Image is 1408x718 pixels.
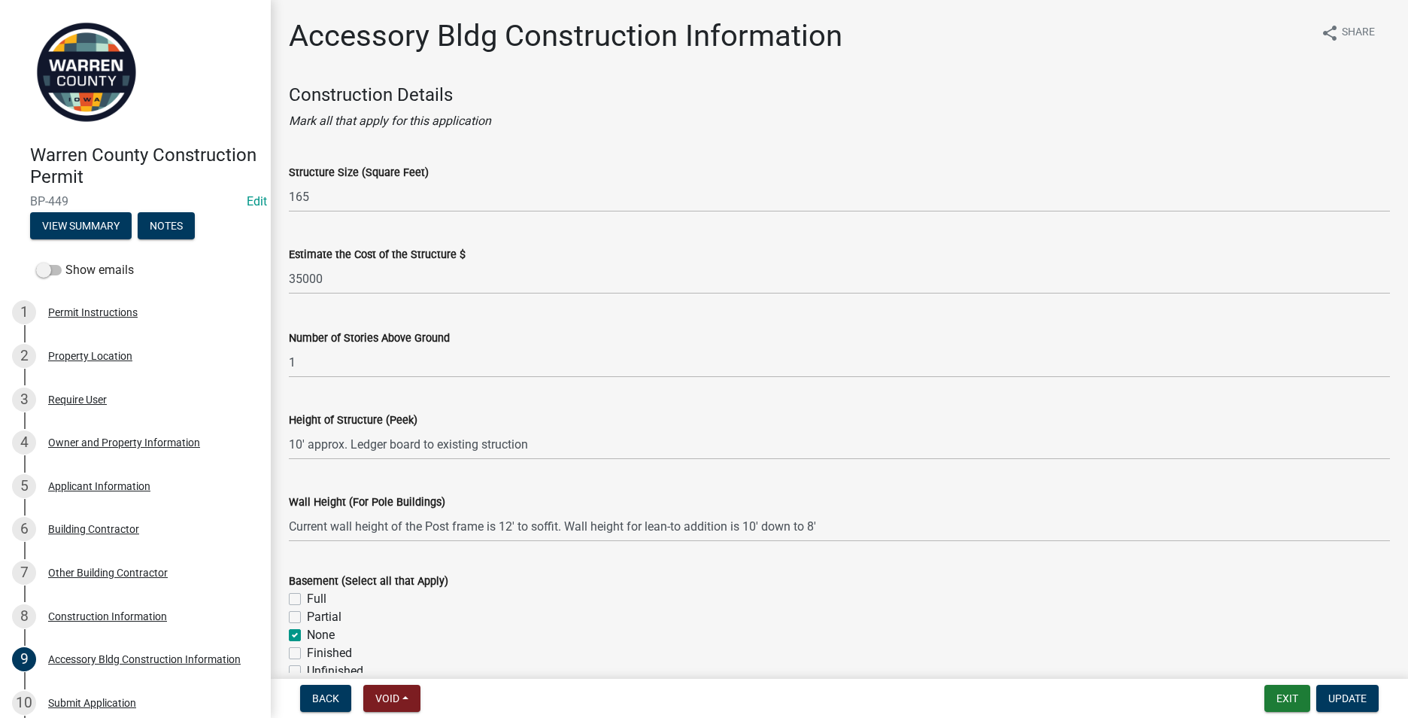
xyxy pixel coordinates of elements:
[289,18,842,54] h1: Accessory Bldg Construction Information
[307,662,363,680] label: Unfinished
[48,524,139,534] div: Building Contractor
[12,430,36,455] div: 4
[312,692,339,704] span: Back
[12,604,36,628] div: 8
[307,608,341,626] label: Partial
[289,84,1390,106] h4: Construction Details
[1264,685,1310,712] button: Exit
[48,611,167,622] div: Construction Information
[12,388,36,412] div: 3
[307,590,326,608] label: Full
[30,145,259,188] h4: Warren County Construction Permit
[36,261,134,279] label: Show emails
[12,474,36,498] div: 5
[30,194,241,208] span: BP-449
[48,351,132,361] div: Property Location
[1342,24,1375,42] span: Share
[1328,692,1367,704] span: Update
[30,221,132,233] wm-modal-confirm: Summary
[48,394,107,405] div: Require User
[1321,24,1339,42] i: share
[12,691,36,715] div: 10
[138,212,195,239] button: Notes
[1309,18,1387,47] button: shareShare
[307,644,352,662] label: Finished
[289,114,491,128] i: Mark all that apply for this application
[289,497,445,508] label: Wall Height (For Pole Buildings)
[12,300,36,324] div: 1
[48,437,200,448] div: Owner and Property Information
[363,685,420,712] button: Void
[48,698,136,708] div: Submit Application
[375,692,399,704] span: Void
[289,577,448,587] label: Basement (Select all that Apply)
[247,194,267,208] a: Edit
[247,194,267,208] wm-modal-confirm: Edit Application Number
[300,685,351,712] button: Back
[48,654,241,665] div: Accessory Bldg Construction Information
[12,561,36,585] div: 7
[12,344,36,368] div: 2
[30,16,143,129] img: Warren County, Iowa
[30,212,132,239] button: View Summary
[289,250,466,260] label: Estimate the Cost of the Structure $
[289,333,450,344] label: Number of Stories Above Ground
[289,168,429,178] label: Structure Size (Square Feet)
[289,415,417,426] label: Height of Structure (Peek)
[12,647,36,671] div: 9
[12,517,36,541] div: 6
[48,567,168,578] div: Other Building Contractor
[48,307,138,318] div: Permit Instructions
[1316,685,1379,712] button: Update
[307,626,335,644] label: None
[48,481,150,491] div: Applicant Information
[138,221,195,233] wm-modal-confirm: Notes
